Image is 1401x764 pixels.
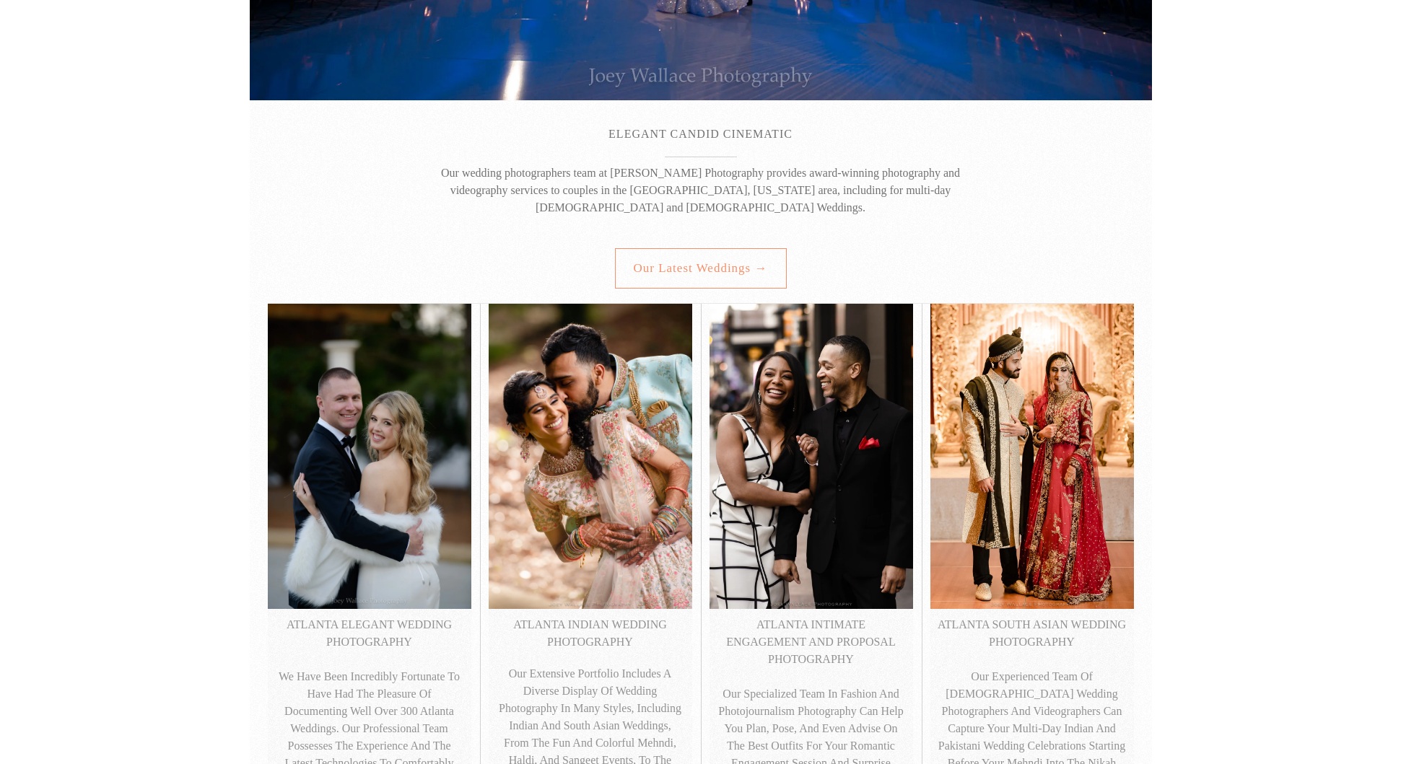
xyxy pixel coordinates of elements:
p: Our wedding photographers team at [PERSON_NAME] Photography provides award-winning photography an... [430,164,972,216]
p: ATLANTA INDIAN WEDDING PHOTOGRAPHY [496,616,685,651]
img: Indian South Asian Wedding Photographers [489,304,692,608]
a: Our latest weddings → [615,248,787,289]
img: African American Black Wedding Photographers [710,304,913,608]
img: Atlanta Artistic Wedding Photography [268,304,471,609]
span: ELEGANT CANDID CINEMATIC [608,128,793,140]
img: Pakistani Muslim Wedding Photographers [930,304,1134,608]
